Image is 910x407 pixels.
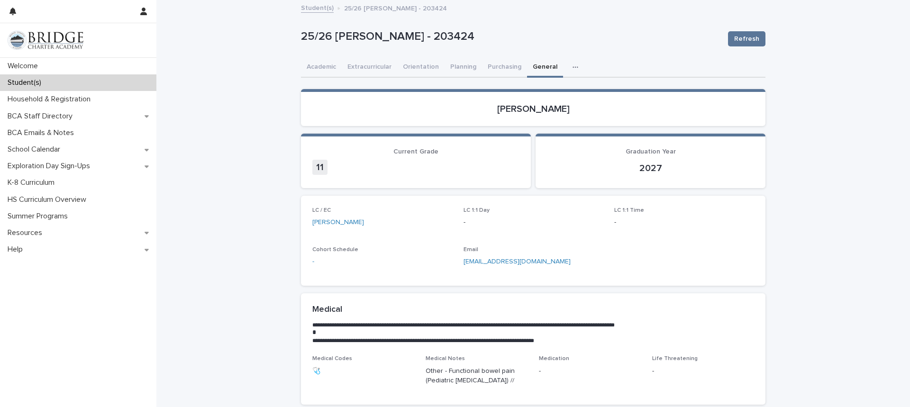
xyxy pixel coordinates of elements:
[652,356,698,362] span: Life Threatening
[445,58,482,78] button: Planning
[4,162,98,171] p: Exploration Day Sign-Ups
[547,163,754,174] p: 2027
[464,217,603,227] p: -
[482,58,527,78] button: Purchasing
[312,257,314,267] a: -
[4,95,98,104] p: Household & Registration
[301,58,342,78] button: Academic
[4,178,62,187] p: K-8 Curriculum
[734,34,759,44] span: Refresh
[4,212,75,221] p: Summer Programs
[652,366,754,376] p: -
[393,148,438,155] span: Current Grade
[344,2,447,13] p: 25/26 [PERSON_NAME] - 203424
[312,305,342,315] h2: Medical
[312,356,352,362] span: Medical Codes
[312,160,328,175] span: 11
[426,366,528,386] p: Other - Functional bowel pain (Pediatric [MEDICAL_DATA]) //
[397,58,445,78] button: Orientation
[464,247,478,253] span: Email
[312,103,754,115] p: [PERSON_NAME]
[312,217,364,227] a: [PERSON_NAME]
[4,245,30,254] p: Help
[464,258,571,265] a: [EMAIL_ADDRESS][DOMAIN_NAME]
[614,208,644,213] span: LC 1:1 Time
[4,62,45,71] p: Welcome
[301,2,334,13] a: Student(s)
[4,145,68,154] p: School Calendar
[4,128,82,137] p: BCA Emails & Notes
[426,356,465,362] span: Medical Notes
[4,195,94,204] p: HS Curriculum Overview
[4,228,50,237] p: Resources
[539,356,569,362] span: Medication
[312,247,358,253] span: Cohort Schedule
[4,112,80,121] p: BCA Staff Directory
[728,31,765,46] button: Refresh
[301,30,720,44] p: 25/26 [PERSON_NAME] - 203424
[312,366,414,376] p: 🩺
[614,217,754,227] p: -
[312,208,331,213] span: LC / EC
[8,31,83,50] img: V1C1m3IdTEidaUdm9Hs0
[626,148,676,155] span: Graduation Year
[539,366,641,376] p: -
[342,58,397,78] button: Extracurricular
[464,208,490,213] span: LC 1:1 Day
[4,78,49,87] p: Student(s)
[527,58,563,78] button: General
